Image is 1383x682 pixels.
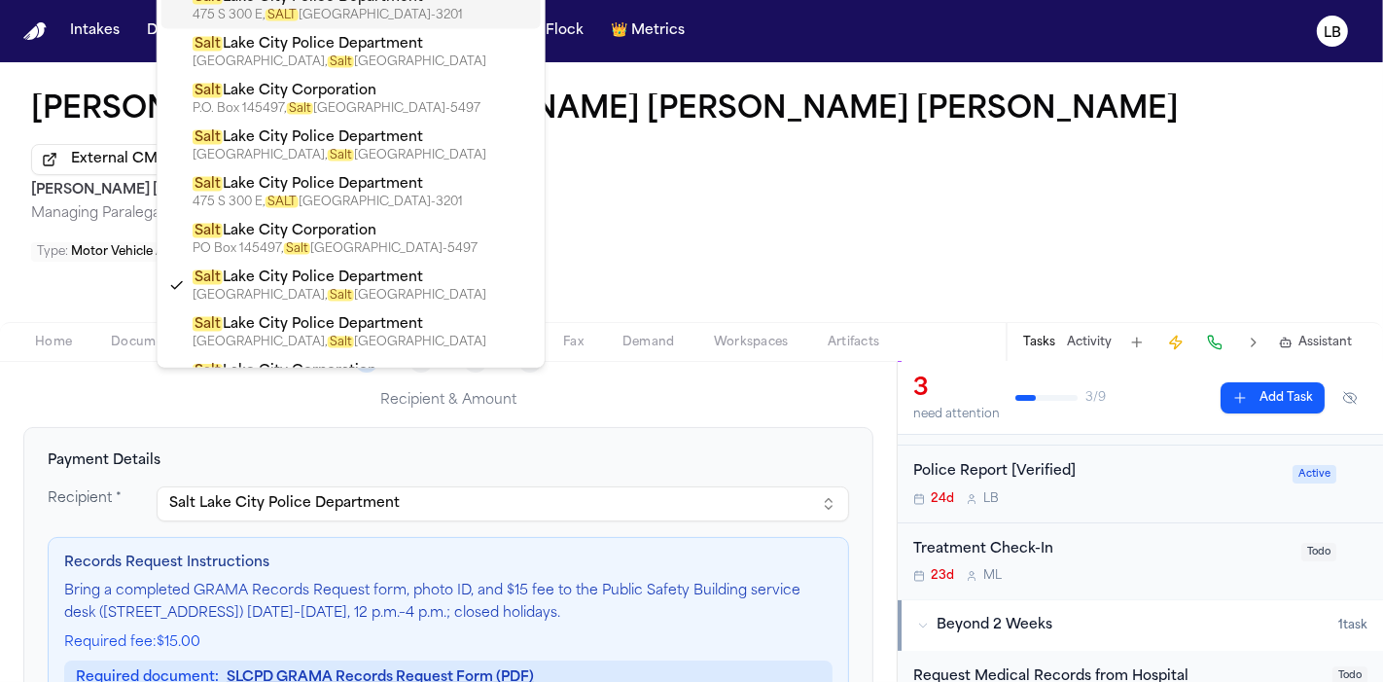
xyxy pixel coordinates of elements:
[1301,543,1336,561] span: Todo
[23,22,47,41] a: Home
[31,144,177,175] button: External CMS
[1162,329,1189,356] button: Create Immediate Task
[931,491,954,507] span: 24d
[898,600,1383,651] button: Beyond 2 Weeks1task
[193,35,533,54] div: Lake City Police Department
[1067,335,1112,350] button: Activity
[71,246,208,258] span: Motor Vehicle Accident
[31,206,167,221] span: Managing Paralegal:
[193,270,223,285] mark: Salt
[31,93,1179,128] button: Edit matter name
[193,8,533,23] div: 475 S 300 E, [GEOGRAPHIC_DATA]-3201
[193,130,223,145] mark: Salt
[266,10,299,21] mark: SALT
[1123,329,1151,356] button: Add Task
[714,335,789,350] span: Workspaces
[1298,335,1352,350] span: Assistant
[913,374,1000,405] div: 3
[1023,335,1055,350] button: Tasks
[328,337,354,348] mark: Salt
[380,393,516,408] span: Recipient & Amount
[266,197,299,208] mark: SALT
[193,222,533,241] div: Lake City Corporation
[64,633,833,653] p: Required fee: $15.00
[139,14,191,49] button: Day 1
[193,269,533,288] div: Lake City Police Department
[508,14,591,49] button: The Flock
[193,177,223,192] mark: Salt
[193,241,533,257] div: PO Box 145497, [GEOGRAPHIC_DATA]-5497
[1221,382,1325,413] button: Add Task
[193,335,533,350] div: [GEOGRAPHIC_DATA], [GEOGRAPHIC_DATA]
[983,568,1002,584] span: M L
[157,486,849,521] button: Select recipient contact
[48,491,122,506] span: Recipient *
[64,581,833,626] p: Bring a completed GRAMA Records Request form, photo ID, and $15 fee to the Public Safety Building...
[193,148,533,163] div: [GEOGRAPHIC_DATA], [GEOGRAPHIC_DATA]
[898,523,1383,600] div: Open task: Treatment Check-In
[1338,618,1367,633] span: 1 task
[193,101,533,117] div: P.O. Box 145497, [GEOGRAPHIC_DATA]-5497
[603,14,692,49] button: crownMetrics
[1201,329,1228,356] button: Make a Call
[193,317,223,332] mark: Salt
[1085,390,1106,406] span: 3 / 9
[1279,335,1352,350] button: Assistant
[193,175,533,195] div: Lake City Police Department
[563,335,584,350] span: Fax
[284,243,310,255] mark: Salt
[35,335,72,350] span: Home
[287,103,313,115] mark: Salt
[111,335,183,350] span: Documents
[937,616,1052,635] span: Beyond 2 Weeks
[1332,382,1367,413] button: Hide completed tasks (⌘⇧H)
[31,93,1179,128] h1: [PERSON_NAME] a/n/f [PERSON_NAME] [PERSON_NAME] [PERSON_NAME]
[193,82,533,101] div: Lake City Corporation
[328,290,354,302] mark: Salt
[193,128,533,148] div: Lake City Police Department
[913,539,1290,561] div: Treatment Check-In
[31,179,1352,202] h2: [PERSON_NAME] [PERSON_NAME]
[328,56,354,68] mark: Salt
[983,491,999,507] span: L B
[193,84,223,98] mark: Salt
[62,14,127,49] button: Intakes
[328,150,354,162] mark: Salt
[913,461,1281,484] div: Police Report [Verified]
[622,335,675,350] span: Demand
[898,446,1383,523] div: Open task: Police Report [Verified]
[48,451,849,471] h4: Payment Details
[193,224,223,238] mark: Salt
[193,195,533,210] div: 475 S 300 E, [GEOGRAPHIC_DATA]-3201
[31,242,214,262] button: Edit Type: Motor Vehicle Accident
[193,37,223,52] mark: Salt
[931,568,954,584] span: 23d
[828,335,880,350] span: Artifacts
[193,288,533,304] div: [GEOGRAPHIC_DATA], [GEOGRAPHIC_DATA]
[37,246,68,258] span: Type :
[64,554,833,573] h5: Records Request Instructions
[913,407,1000,422] div: need attention
[193,54,533,70] div: [GEOGRAPHIC_DATA], [GEOGRAPHIC_DATA]
[1293,465,1336,484] span: Active
[193,364,223,378] mark: Salt
[193,362,533,381] div: Lake City Corporation
[71,150,166,169] span: External CMS
[193,315,533,335] div: Lake City Police Department
[23,22,47,41] img: Finch Logo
